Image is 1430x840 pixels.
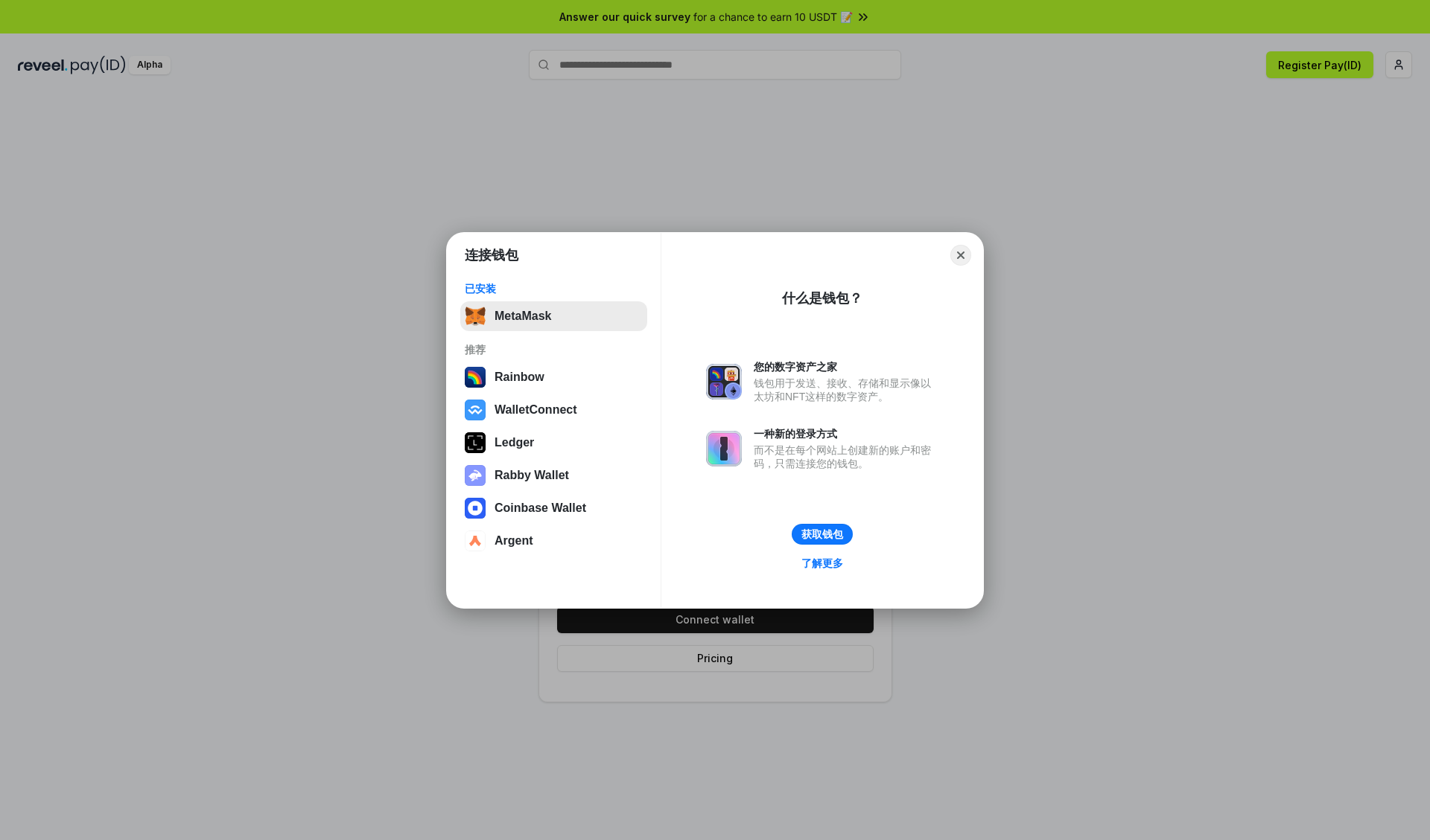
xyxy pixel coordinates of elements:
[792,524,853,545] button: 获取钱包
[754,376,938,403] div: 钱包用于发送、接收、存储和显示像以太坊和NFT这样的数字资产。
[460,428,647,458] button: Ledger
[495,469,569,482] div: Rabby Wallet
[706,431,742,467] img: svg+xml,%3Csvg%20xmlns%3D%22http%3A%2F%2Fwww.w3.org%2F2000%2Fsvg%22%20fill%3D%22none%22%20viewBox...
[465,306,486,327] img: svg+xml,%3Csvg%20fill%3D%22none%22%20height%3D%2233%22%20viewBox%3D%220%200%2035%2033%22%20width%...
[782,289,862,307] div: 什么是钱包？
[706,364,742,400] img: svg+xml,%3Csvg%20xmlns%3D%22http%3A%2F%2Fwww.w3.org%2F2000%2Fsvg%22%20fill%3D%22none%22%20viewBox...
[792,554,852,573] a: 了解更多
[801,557,843,570] div: 了解更多
[460,395,647,425] button: WalletConnect
[465,498,486,519] img: svg+xml,%3Csvg%20width%3D%2228%22%20height%3D%2228%22%20viewBox%3D%220%200%2028%2028%22%20fill%3D...
[495,436,534,449] div: Ledger
[801,528,843,541] div: 获取钱包
[754,443,938,470] div: 而不是在每个网站上创建新的账户和密码，只需连接您的钱包。
[465,530,486,551] img: svg+xml,%3Csvg%20width%3D%2228%22%20height%3D%2228%22%20viewBox%3D%220%200%2028%2028%22%20fill%3D...
[495,403,577,417] div: WalletConnect
[495,310,551,323] div: MetaMask
[460,461,647,490] button: Rabby Wallet
[465,367,486,388] img: svg+xml,%3Csvg%20width%3D%22120%22%20height%3D%22120%22%20viewBox%3D%220%200%20120%20120%22%20fil...
[460,493,647,523] button: Coinbase Wallet
[465,465,486,486] img: svg+xml,%3Csvg%20xmlns%3D%22http%3A%2F%2Fwww.w3.org%2F2000%2Fsvg%22%20fill%3D%22none%22%20viewBox...
[465,343,643,356] div: 推荐
[465,246,518,264] h1: 连接钱包
[950,245,971,266] button: Close
[465,400,486,420] img: svg+xml,%3Csvg%20width%3D%2228%22%20height%3D%2228%22%20viewBox%3D%220%200%2028%2028%22%20fill%3D...
[460,301,647,331] button: MetaMask
[465,432,486,453] img: svg+xml,%3Csvg%20xmlns%3D%22http%3A%2F%2Fwww.w3.org%2F2000%2Fsvg%22%20width%3D%2228%22%20height%3...
[495,501,586,515] div: Coinbase Wallet
[465,282,643,295] div: 已安装
[754,427,938,440] div: 一种新的登录方式
[460,526,647,556] button: Argent
[495,371,544,384] div: Rainbow
[754,360,938,373] div: 您的数字资产之家
[460,362,647,392] button: Rainbow
[495,534,533,548] div: Argent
